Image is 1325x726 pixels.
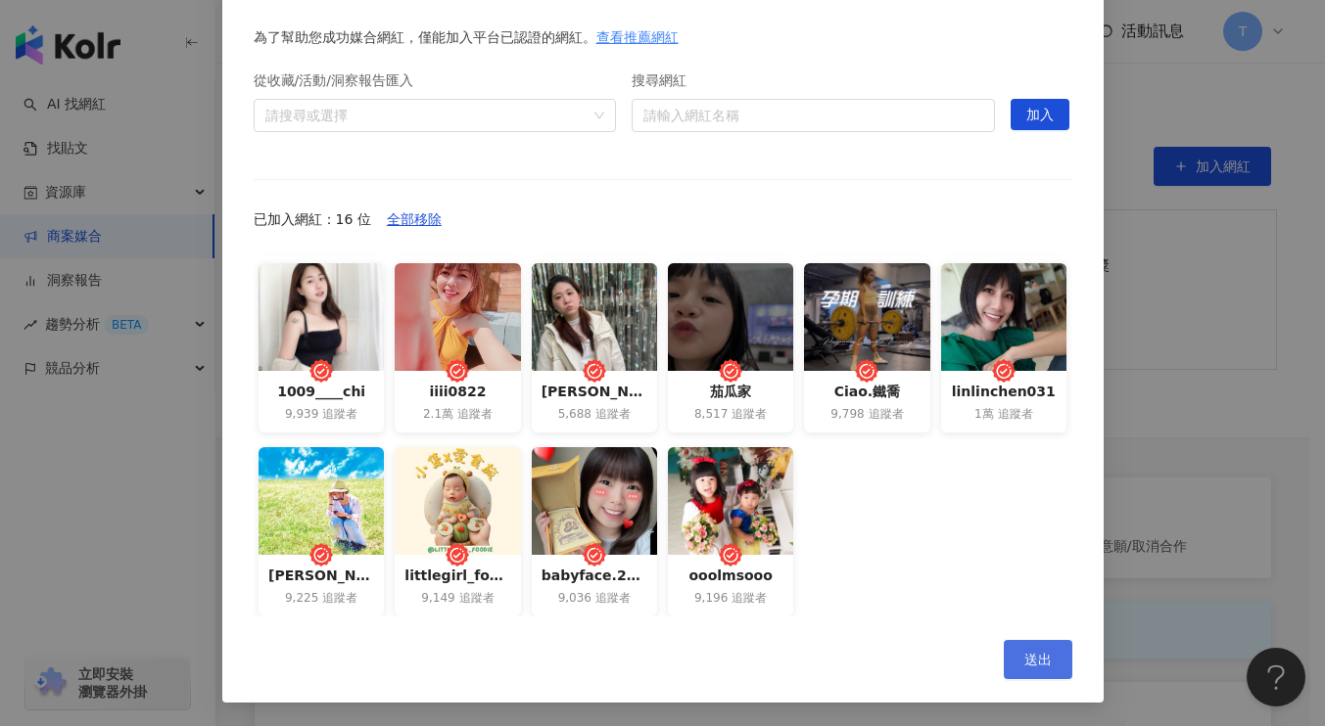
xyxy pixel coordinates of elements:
div: iiii0822 [404,381,510,402]
div: littlegirl_foodie [404,565,510,586]
span: 2.1萬 [423,406,453,423]
button: 全部移除 [371,204,457,235]
span: 8,517 [694,406,728,423]
div: 為了幫助您成功媒合網紅，僅能加入平台已認證的網紅。 [254,26,1072,48]
span: 9,036 [558,590,592,607]
span: 9,149 [421,590,454,607]
button: 加入 [1011,99,1069,130]
div: 1009____chi [268,381,374,402]
div: 已加入網紅：16 位 [254,204,1072,235]
span: 追蹤者 [869,406,904,423]
span: 5,688 [558,406,592,423]
span: 追蹤者 [322,590,357,607]
div: [PERSON_NAME] [268,565,374,586]
span: 追蹤者 [998,406,1033,423]
div: [PERSON_NAME]兒♡旅遊 美食 保養 [542,381,647,402]
div: ooolmsooo [678,565,783,586]
label: 搜尋網紅 [632,69,700,91]
span: 9,196 [694,590,728,607]
div: Ciao.鐵喬 [814,381,920,402]
span: 追蹤者 [732,406,767,423]
span: 9,225 [285,590,318,607]
span: 追蹤者 [457,406,493,423]
div: 查看推薦網紅 [596,26,679,48]
span: 全部移除 [387,204,442,236]
button: 送出 [1004,640,1072,679]
span: 追蹤者 [322,406,357,423]
div: 茄瓜家 [678,381,783,402]
span: 送出 [1024,652,1052,667]
span: 追蹤者 [595,590,631,607]
label: 從收藏/活動/洞察報告匯入 [254,69,428,91]
span: 9,939 [285,406,318,423]
span: 加入 [1026,100,1054,131]
span: 追蹤者 [595,406,631,423]
span: 9,798 [830,406,864,423]
span: 追蹤者 [732,590,767,607]
span: 追蹤者 [459,590,495,607]
div: linlinchen031 [951,381,1057,402]
input: 搜尋網紅 [643,100,983,131]
span: 1萬 [974,406,994,423]
div: babyface.20317 [542,565,647,586]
